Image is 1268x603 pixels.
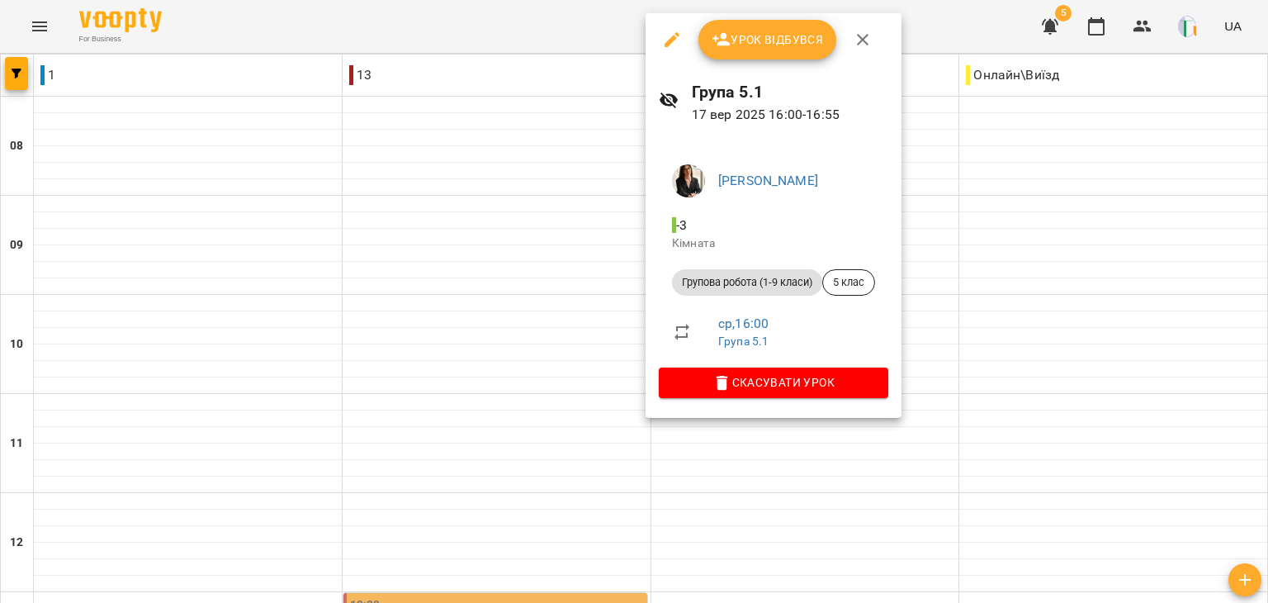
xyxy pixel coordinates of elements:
[718,173,818,188] a: [PERSON_NAME]
[823,275,874,290] span: 5 клас
[822,269,875,296] div: 5 клас
[672,275,822,290] span: Групова робота (1-9 класи)
[712,30,824,50] span: Урок відбувся
[672,217,690,233] span: - 3
[659,368,888,397] button: Скасувати Урок
[692,105,888,125] p: 17 вер 2025 16:00 - 16:55
[672,235,875,252] p: Кімната
[698,20,837,59] button: Урок відбувся
[718,335,769,348] a: Група 5.1
[718,316,769,331] a: ср , 16:00
[672,164,705,197] img: 767302f1b9b7018f3e7d2d8cc4739cd7.jpg
[692,79,888,105] h6: Група 5.1
[672,373,875,392] span: Скасувати Урок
